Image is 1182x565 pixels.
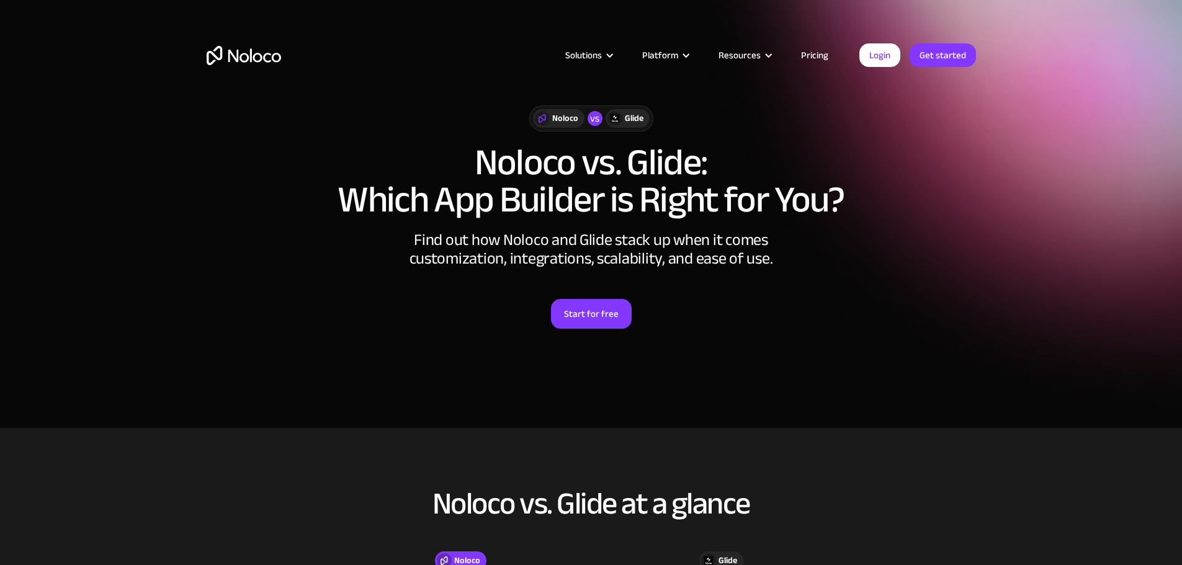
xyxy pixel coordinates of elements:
[207,46,281,65] a: home
[550,47,627,63] div: Solutions
[207,144,976,218] h1: Noloco vs. Glide: Which App Builder is Right for You?
[627,47,703,63] div: Platform
[910,43,976,67] a: Get started
[552,112,578,125] div: Noloco
[625,112,643,125] div: Glide
[786,47,844,63] a: Pricing
[859,43,900,67] a: Login
[207,487,976,520] h2: Noloco vs. Glide at a glance
[405,231,777,268] div: Find out how Noloco and Glide stack up when it comes customization, integrations, scalability, an...
[565,47,602,63] div: Solutions
[551,299,632,329] a: Start for free
[703,47,786,63] div: Resources
[642,47,678,63] div: Platform
[719,47,761,63] div: Resources
[588,111,602,126] div: vs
